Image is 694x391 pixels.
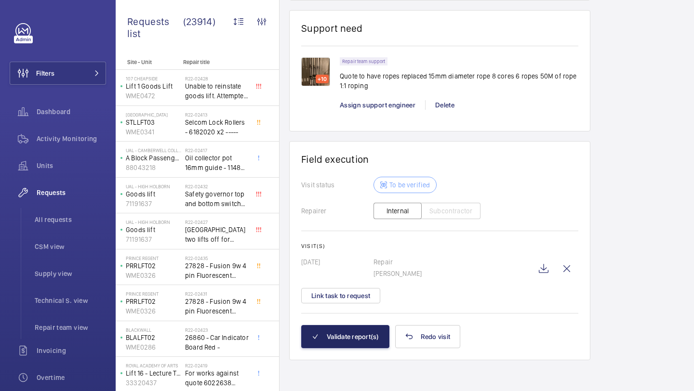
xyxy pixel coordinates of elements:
[185,189,249,209] span: Safety governor top and bottom switches not working from an immediate defect. Lift passenger lift...
[35,323,106,332] span: Repair team view
[185,255,249,261] h2: R22-02435
[126,342,181,352] p: WME0286
[340,71,578,91] p: Quote to have ropes replaced 15mm diameter rope 8 cores 6 ropes 50M of rope 1:1 roping
[185,153,249,172] span: Oil collector pot 16mm guide - 11482 x2
[37,188,106,197] span: Requests
[185,219,249,225] h2: R22-02427
[395,325,461,348] button: Redo visit
[37,107,106,117] span: Dashboard
[185,363,249,368] h2: R22-02419
[126,327,181,333] p: Blackwall
[185,117,249,137] span: Selcom Lock Rollers - 6182020 x2 -----
[126,81,181,91] p: Lift 1 Goods Lift
[185,112,249,117] h2: R22-02413
[37,161,106,170] span: Units
[126,378,181,388] p: 33320437
[185,225,249,244] span: [GEOGRAPHIC_DATA] two lifts off for safety governor rope switches at top and bottom. Immediate de...
[301,288,380,303] button: Link task to request
[126,291,181,297] p: Prince Regent
[126,219,181,225] p: UAL - High Holborn
[126,189,181,199] p: Goods lift
[185,261,249,280] span: 27828 - Fusion 9w 4 pin Fluorescent Lamp / Bulb - Used on Prince regent lift No2 car top test con...
[126,199,181,209] p: 71191637
[185,291,249,297] h2: R22-02431
[301,325,389,348] button: Validate report(s)
[126,261,181,271] p: PRRLFT02
[35,296,106,305] span: Technical S. view
[126,112,181,117] p: [GEOGRAPHIC_DATA]
[425,100,464,110] div: Delete
[35,242,106,251] span: CSM view
[185,147,249,153] h2: R22-02417
[374,257,532,267] p: Repair
[374,269,532,278] p: [PERSON_NAME]
[126,333,181,342] p: BLALFT02
[126,297,181,306] p: PRRLFT02
[126,117,181,127] p: STLLFT03
[340,101,415,109] span: Assign support engineer
[37,373,106,382] span: Overtime
[374,203,422,219] button: Internal
[301,22,363,34] h1: Support need
[126,163,181,172] p: 88043218
[126,76,181,81] p: 107 Cheapside
[36,68,54,78] span: Filters
[301,57,330,86] img: 1738828669865-ac2f3460-3613-4e50-932f-9490f998ae88
[126,147,181,153] p: UAL - Camberwell College of Arts
[126,235,181,244] p: 71191637
[185,368,249,388] span: For works against quote 6022638 @£2197.00
[301,243,578,249] h2: Visit(s)
[185,297,249,316] span: 27828 - Fusion 9w 4 pin Fluorescent Lamp / Bulb - Used on Prince regent lift No2 car top test con...
[185,76,249,81] h2: R22-02428
[126,183,181,189] p: UAL - High Holborn
[126,363,181,368] p: royal academy of arts
[126,368,181,378] p: Lift 16 - Lecture Theater Disabled Lift ([PERSON_NAME]) ([GEOGRAPHIC_DATA] )
[35,269,106,278] span: Supply view
[183,59,247,65] p: Repair title
[126,153,181,163] p: A Block Passenger Lift 2 (B) L/H
[342,60,385,63] p: Repair team support
[389,180,430,190] p: To be verified
[421,203,480,219] button: Subcontractor
[126,225,181,235] p: Goods lift
[316,75,329,83] div: +10
[126,127,181,137] p: WME0341
[126,91,181,101] p: WME0472
[116,59,179,65] p: Site - Unit
[301,153,578,165] h1: Field execution
[127,15,183,39] span: Requests list
[126,255,181,261] p: Prince Regent
[185,327,249,333] h2: R22-02423
[126,306,181,316] p: WME0326
[37,134,106,143] span: Activity Monitoring
[185,333,249,352] span: 26860 - Car Indicator Board Red -
[301,257,374,267] p: [DATE]
[10,62,106,85] button: Filters
[37,346,106,355] span: Invoicing
[185,183,249,189] h2: R22-02432
[185,81,249,101] span: Unable to reinstate goods lift. Attempted to swap control boards with PL2, no difference. Technic...
[35,215,106,224] span: All requests
[126,271,181,280] p: WME0326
